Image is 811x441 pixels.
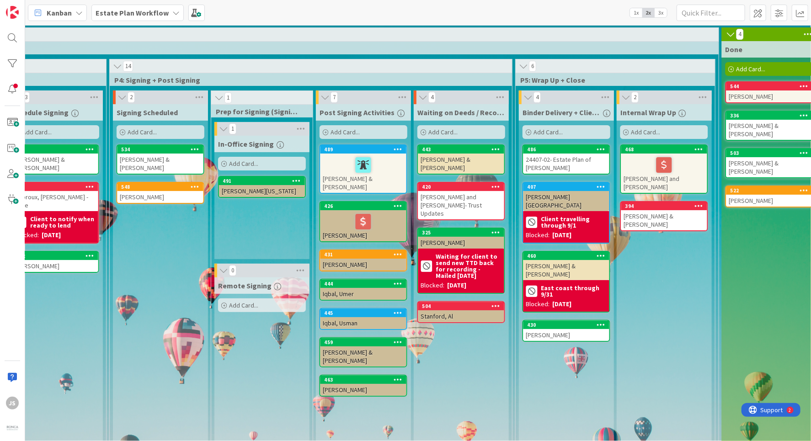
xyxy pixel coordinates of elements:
span: 14 [123,61,133,72]
span: Add Card... [128,128,157,136]
div: 548[PERSON_NAME] [117,183,203,203]
div: [PERSON_NAME] & [PERSON_NAME] [320,346,406,367]
span: Kanban [47,7,72,18]
div: 430 [528,322,609,328]
span: 3 [22,92,30,103]
div: [PERSON_NAME] & [PERSON_NAME] [12,154,98,174]
div: 431[PERSON_NAME] [320,250,406,271]
div: Iqbal, Usman [320,317,406,329]
span: Done [726,45,743,54]
div: Blocked: [15,230,39,240]
div: [PERSON_NAME] [320,210,406,241]
div: 460 [528,253,609,259]
span: Remote Signing [218,281,272,290]
div: 486 [528,146,609,153]
div: 460[PERSON_NAME] & [PERSON_NAME] [523,252,609,280]
div: Auproux, [PERSON_NAME] - Note [12,191,98,211]
div: 471 [16,184,98,190]
b: East coast through 9/31 [541,285,607,298]
div: Blocked: [526,230,550,240]
div: 444 [320,280,406,288]
div: 451 [16,146,98,153]
div: 445 [325,310,406,316]
div: [PERSON_NAME] [523,329,609,341]
div: Blocked: [526,299,550,309]
span: 3x [655,8,667,17]
div: 468 [621,145,707,154]
div: 407 [523,183,609,191]
span: Internal Wrap Up [620,108,676,117]
div: 491[PERSON_NAME][US_STATE] [219,177,305,197]
img: avatar [6,422,19,435]
div: 504 [422,303,504,309]
div: 24407-02- Estate Plan of [PERSON_NAME] [523,154,609,174]
div: 463 [325,377,406,383]
span: Support [19,1,42,12]
div: 420 [422,184,504,190]
span: Prep for Signing (Signing This Week) [216,107,301,116]
div: [PERSON_NAME] & [PERSON_NAME] [418,154,504,174]
span: 0 [229,265,236,276]
div: [PERSON_NAME] & [PERSON_NAME] [523,260,609,280]
span: In-Office Signing [218,139,274,149]
b: Waiting for client to send new TTD back for recording - Mailed [DATE] [436,253,502,279]
span: Binder Delivery + Client Wrap ($$ Line) [523,108,600,117]
div: 426 [325,203,406,209]
div: 504Stanford, Al [418,302,504,322]
div: 468 [625,146,707,153]
span: 2x [642,8,655,17]
div: 48624407-02- Estate Plan of [PERSON_NAME] [523,145,609,174]
div: 471 [12,183,98,191]
div: 444Iqbal, Umer [320,280,406,300]
span: Add Card... [229,301,258,309]
span: 2 [128,92,135,103]
div: 582 [16,253,98,259]
div: [DATE] [448,281,467,290]
span: 4 [534,92,541,103]
div: 420 [418,183,504,191]
div: [PERSON_NAME] [12,260,98,272]
div: [PERSON_NAME] [117,191,203,203]
div: 491 [219,177,305,185]
div: 2 [48,4,50,11]
div: Stanford, Al [418,310,504,322]
div: [DATE] [553,299,572,309]
span: 1 [229,123,236,134]
div: [DATE] [42,230,61,240]
span: Add Card... [428,128,458,136]
span: Add Card... [229,159,258,168]
span: Schedule Signing [11,108,69,117]
div: [PERSON_NAME] & [PERSON_NAME] [621,210,707,230]
div: 426 [320,202,406,210]
div: 431 [320,250,406,259]
div: Iqbal, Umer [320,288,406,300]
div: 430 [523,321,609,329]
span: 2 [631,92,639,103]
div: [PERSON_NAME] [418,237,504,249]
span: 1x [630,8,642,17]
span: Add Card... [534,128,563,136]
div: 486 [523,145,609,154]
div: 430[PERSON_NAME] [523,321,609,341]
div: 445Iqbal, Usman [320,309,406,329]
div: 463 [320,376,406,384]
div: 451[PERSON_NAME] & [PERSON_NAME] [12,145,98,174]
div: 394 [625,203,707,209]
div: 534 [117,145,203,154]
div: 471Auproux, [PERSON_NAME] - Note [12,183,98,211]
div: [PERSON_NAME][US_STATE] [219,185,305,197]
div: 445 [320,309,406,317]
div: 582[PERSON_NAME] [12,252,98,272]
div: [PERSON_NAME] and [PERSON_NAME]- Trust Updates [418,191,504,219]
span: Post Signing Activities [320,108,395,117]
span: 4 [428,92,436,103]
span: Add Card... [22,128,52,136]
div: 443 [422,146,504,153]
div: 489[PERSON_NAME] & [PERSON_NAME] [320,145,406,193]
span: Add Card... [736,65,766,73]
img: Visit kanbanzone.com [6,6,19,19]
div: 394 [621,202,707,210]
div: 443 [418,145,504,154]
div: 420[PERSON_NAME] and [PERSON_NAME]- Trust Updates [418,183,504,219]
div: 451 [12,145,98,154]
